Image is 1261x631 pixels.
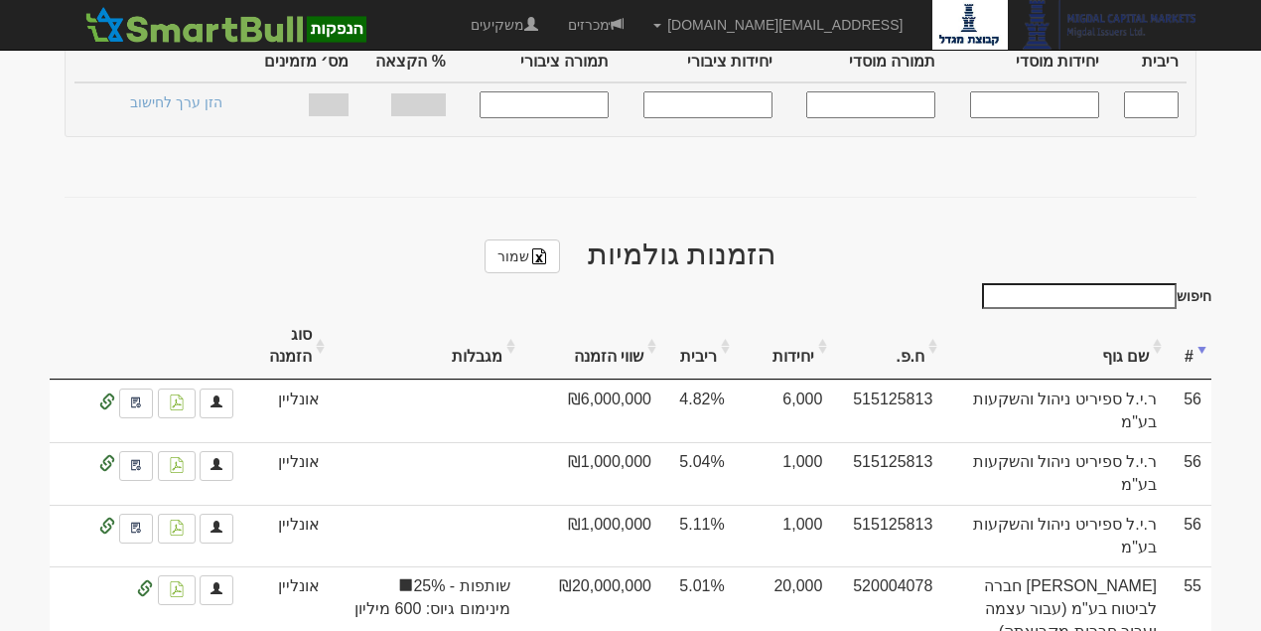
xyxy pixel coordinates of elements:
[832,314,942,381] th: ח.פ.: activate to sort column ascending
[340,575,509,598] span: שותפות - 25%
[832,442,942,505] td: 515125813
[942,442,1167,505] td: ר.י.ל ספיריט ניהול והשקעות בע"מ
[942,380,1167,442] td: ר.י.ל ספיריט ניהול והשקעות בע"מ
[661,314,735,381] th: ריבית: activate to sort column ascending
[130,520,142,536] img: approved-contact.svg
[356,43,454,82] th: % הקצאה
[661,505,735,567] td: 5.11%
[520,314,661,381] th: שווי הזמנה: activate to sort column ascending
[942,314,1167,381] th: שם גוף: activate to sort column ascending
[169,394,185,410] img: pdf-file-icon.png
[130,457,142,473] img: approved-contact.svg
[1167,380,1211,442] td: 56
[735,442,833,505] td: 1,000
[943,43,1107,82] th: יחידות מוסדי
[975,283,1211,309] label: חיפוש
[1167,442,1211,505] td: 56
[50,237,1211,273] h2: הזמנות גולמיות
[340,598,509,621] span: מינימום גיוס: 600 מיליון
[1167,505,1211,567] td: 56
[1107,43,1187,82] th: ריבית
[243,314,330,381] th: סוג הזמנה: activate to sort column ascending
[832,380,942,442] td: 515125813
[520,442,661,505] td: ₪1,000,000
[520,380,661,442] td: ₪6,000,000
[130,394,142,410] img: approved-contact.svg
[531,248,547,264] img: excel-file-black.png
[832,505,942,567] td: 515125813
[243,505,330,567] td: אונליין
[1167,314,1211,381] th: #: activate to sort column ascending
[79,5,371,45] img: SmartBull Logo
[735,380,833,442] td: 6,000
[982,283,1177,309] input: חיפוש
[169,581,185,597] img: pdf-file-icon.png
[661,380,735,442] td: 4.82%
[780,43,944,82] th: תמורה מוסדי
[169,520,185,536] img: pdf-file-icon.png
[520,505,661,567] td: ₪1,000,000
[617,43,780,82] th: יחידות ציבורי
[243,43,356,82] th: מס׳ מזמינים
[169,457,185,473] img: pdf-file-icon.png
[735,505,833,567] td: 1,000
[454,43,618,82] th: תמורה ציבורי
[661,442,735,505] td: 5.04%
[485,239,560,273] a: שמור
[243,380,330,442] td: אונליין
[735,314,833,381] th: יחידות: activate to sort column ascending
[942,505,1167,567] td: ר.י.ל ספיריט ניהול והשקעות בע"מ
[330,314,519,381] th: מגבלות: activate to sort column ascending
[243,442,330,505] td: אונליין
